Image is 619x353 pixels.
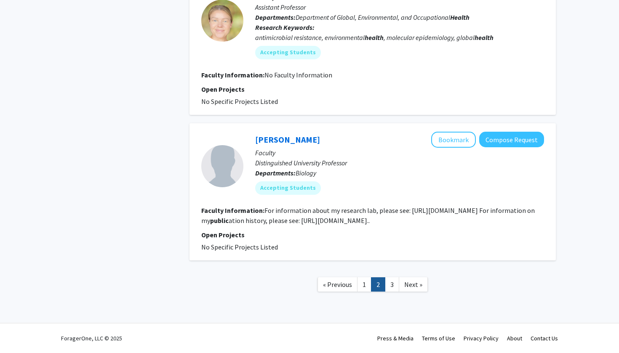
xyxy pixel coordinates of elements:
[189,269,556,303] nav: Page navigation
[377,334,414,342] a: Press & Media
[507,334,522,342] a: About
[404,280,422,289] span: Next »
[371,277,385,292] a: 2
[479,132,544,147] button: Compose Request to William Fagan
[201,230,544,240] p: Open Projects
[255,32,544,42] div: antimicrobial resistance, environmental , molecular epidemiology, global
[255,148,544,158] p: Faculty
[255,13,296,21] b: Departments:
[255,181,321,195] mat-chip: Accepting Students
[201,206,535,225] fg-read-more: For information about my research lab, please see: [URL][DOMAIN_NAME] For information on my ation...
[255,46,321,59] mat-chip: Accepting Students
[399,277,428,292] a: Next
[255,169,296,177] b: Departments:
[475,33,494,42] b: health
[210,216,229,225] b: public
[255,23,315,32] b: Research Keywords:
[385,277,399,292] a: 3
[318,277,358,292] a: Previous
[422,334,455,342] a: Terms of Use
[201,97,278,106] span: No Specific Projects Listed
[201,71,264,79] b: Faculty Information:
[450,13,470,21] b: Health
[531,334,558,342] a: Contact Us
[201,84,544,94] p: Open Projects
[201,206,264,215] b: Faculty Information:
[464,334,499,342] a: Privacy Policy
[61,324,122,353] div: ForagerOne, LLC © 2025
[255,2,544,12] p: Assistant Professor
[357,277,371,292] a: 1
[296,169,316,177] span: Biology
[255,158,544,168] p: Distinguished University Professor
[431,132,476,148] button: Add William Fagan to Bookmarks
[201,243,278,251] span: No Specific Projects Listed
[264,71,332,79] span: No Faculty Information
[6,315,36,347] iframe: Chat
[255,134,320,145] a: [PERSON_NAME]
[323,280,352,289] span: « Previous
[365,33,384,42] b: health
[296,13,470,21] span: Department of Global, Environmental, and Occupational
